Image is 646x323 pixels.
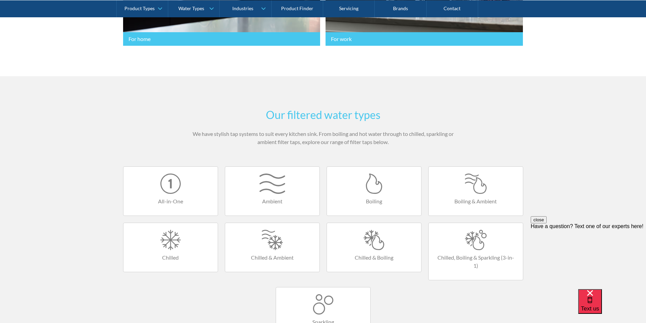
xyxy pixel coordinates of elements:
[232,197,313,205] h4: Ambient
[531,216,646,298] iframe: podium webchat widget prompt
[225,223,320,272] a: Chilled & Ambient
[130,197,211,205] h4: All-in-One
[428,223,523,280] a: Chilled, Boiling & Sparkling (3-in-1)
[123,223,218,272] a: Chilled
[428,166,523,216] a: Boiling & Ambient
[327,223,422,272] a: Chilled & Boiling
[327,166,422,216] a: Boiling
[435,254,516,270] h4: Chilled, Boiling & Sparkling (3-in-1)
[178,5,204,11] div: Water Types
[334,197,414,205] h4: Boiling
[435,197,516,205] h4: Boiling & Ambient
[225,166,320,216] a: Ambient
[130,254,211,262] h4: Chilled
[232,5,253,11] div: Industries
[123,166,218,216] a: All-in-One
[578,289,646,323] iframe: podium webchat widget bubble
[191,130,455,146] p: We have stylish tap systems to suit every kitchen sink. From boiling and hot water through to chi...
[124,5,155,11] div: Product Types
[191,107,455,123] h2: Our filtered water types
[334,254,414,262] h4: Chilled & Boiling
[232,254,313,262] h4: Chilled & Ambient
